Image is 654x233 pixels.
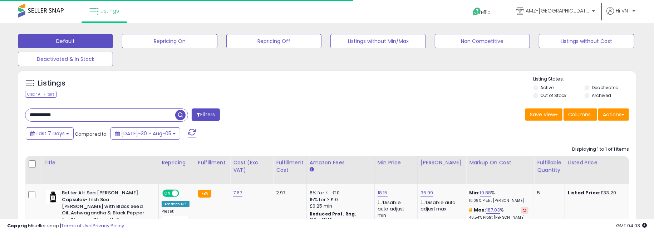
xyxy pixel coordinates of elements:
[26,127,74,140] button: Last 7 Days
[310,159,372,166] div: Amazon Fees
[378,198,412,219] div: Disable auto adjust min
[310,196,369,203] div: 15% for > £10
[616,222,647,229] span: 2025-08-13 04:03 GMT
[310,203,369,209] div: £0.25 min
[310,190,369,196] div: 8% for <= £10
[276,190,301,196] div: 2.97
[568,189,600,196] b: Listed Price:
[162,209,190,225] div: Preset:
[100,7,119,14] span: Listings
[480,189,491,196] a: 19.88
[568,190,627,196] div: £33.20
[310,166,314,173] small: Amazon Fees.
[592,84,619,91] label: Deactivated
[233,189,242,196] a: 7.67
[469,159,531,166] div: Markup on Cost
[93,222,124,229] a: Privacy Policy
[539,34,634,48] button: Listings without Cost
[606,7,635,23] a: Hi VNT
[486,207,500,214] a: 187.03
[110,127,180,140] button: [DATE]-30 - Aug-05
[564,108,597,121] button: Columns
[378,159,414,166] div: Min Price
[18,34,113,48] button: Default
[469,198,528,203] p: 10.08% Profit [PERSON_NAME]
[378,189,388,196] a: 18.15
[163,190,172,196] span: ON
[541,92,567,98] label: Out of Stock
[537,159,562,174] div: Fulfillable Quantity
[121,130,171,137] span: [DATE]-30 - Aug-05
[7,222,33,229] strong: Copyright
[75,131,108,137] span: Compared to:
[467,2,505,23] a: Help
[466,156,534,184] th: The percentage added to the cost of goods (COGS) that forms the calculator for Min & Max prices.
[276,159,304,174] div: Fulfillment Cost
[178,190,190,196] span: OFF
[435,34,530,48] button: Non Competitive
[310,217,369,223] div: £10 - £11.10
[568,111,591,118] span: Columns
[525,108,562,121] button: Save View
[421,159,463,166] div: [PERSON_NAME]
[568,159,630,166] div: Listed Price
[310,211,356,217] b: Reduced Prof. Rng.
[330,34,426,48] button: Listings without Min/Max
[122,34,217,48] button: Repricing On
[469,207,528,220] div: %
[474,207,486,213] b: Max:
[537,190,559,196] div: 5
[198,159,227,166] div: Fulfillment
[61,222,92,229] a: Terms of Use
[481,9,491,15] span: Help
[46,190,60,204] img: 41gdr9nxZjL._SL40_.jpg
[526,7,590,14] span: AMZ-[GEOGRAPHIC_DATA]
[592,92,611,98] label: Archived
[198,190,211,198] small: FBA
[162,201,190,207] div: Amazon AI *
[25,91,57,98] div: Clear All Filters
[7,223,124,229] div: seller snap | |
[469,189,480,196] b: Min:
[598,108,629,121] button: Actions
[616,7,630,14] span: Hi VNT
[572,146,629,153] div: Displaying 1 to 1 of 1 items
[469,215,528,220] p: 46.54% Profit [PERSON_NAME]
[421,189,433,196] a: 36.99
[38,78,65,88] h5: Listings
[469,190,528,203] div: %
[36,130,65,137] span: Last 7 Days
[44,159,156,166] div: Title
[18,52,113,66] button: Deactivated & In Stock
[162,159,192,166] div: Repricing
[192,108,220,121] button: Filters
[533,76,636,83] p: Listing States:
[541,84,554,91] label: Active
[421,198,461,212] div: Disable auto adjust max
[226,34,321,48] button: Repricing Off
[233,159,270,174] div: Cost (Exc. VAT)
[472,7,481,16] i: Get Help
